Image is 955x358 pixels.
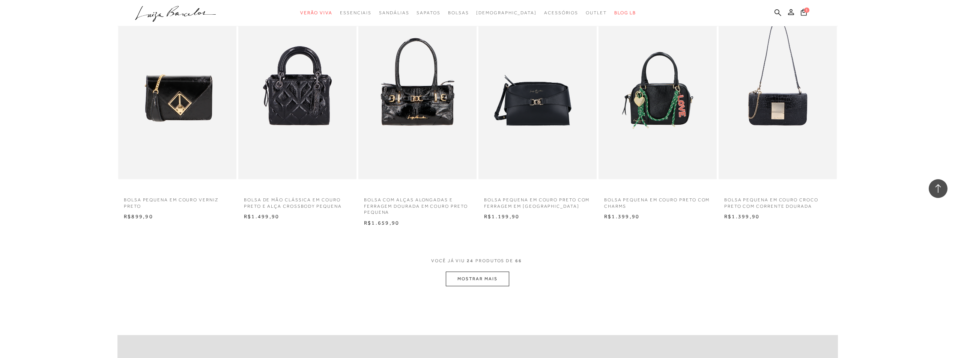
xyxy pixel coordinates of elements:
[340,6,371,20] a: categoryNavScreenReaderText
[244,213,279,219] span: R$1.499,90
[431,258,465,264] span: VOCê JÁ VIU
[599,192,717,210] a: BOLSA PEQUENA EM COURO PRETO COM CHARMS
[379,6,409,20] a: categoryNavScreenReaderText
[119,3,236,178] img: BOLSA PEQUENA EM COURO VERNIZ PRETO
[359,3,476,178] img: BOLSA COM ALÇAS ALONGADAS E FERRAGEM DOURADA EM COURO PRETO PEQUENA
[417,6,440,20] a: categoryNavScreenReaderText
[475,258,513,264] span: PRODUTOS DE
[467,258,474,272] span: 24
[300,6,332,20] a: categoryNavScreenReaderText
[364,220,399,226] span: R$1.659,90
[515,258,522,272] span: 66
[340,10,371,15] span: Essenciais
[614,10,636,15] span: BLOG LB
[724,213,759,219] span: R$1.399,90
[358,192,477,216] a: BOLSA COM ALÇAS ALONGADAS E FERRAGEM DOURADA EM COURO PRETO PEQUENA
[124,213,153,219] span: R$899,90
[448,10,469,15] span: Bolsas
[417,10,440,15] span: Sapatos
[586,10,607,15] span: Outlet
[804,8,809,13] span: 1
[300,10,332,15] span: Verão Viva
[239,3,356,178] img: BOLSA DE MÃO CLÁSSICA EM COURO PRETO E ALÇA CROSSBODY PEQUENA
[118,192,236,210] a: BOLSA PEQUENA EM COURO VERNIZ PRETO
[719,3,836,178] img: BOLSA PEQUENA EM COURO CROCO PRETO COM CORRENTE DOURADA
[544,6,578,20] a: categoryNavScreenReaderText
[599,3,716,178] img: BOLSA PEQUENA EM COURO PRETO COM CHARMS
[238,192,356,210] a: BOLSA DE MÃO CLÁSSICA EM COURO PRETO E ALÇA CROSSBODY PEQUENA
[448,6,469,20] a: categoryNavScreenReaderText
[479,3,596,178] img: BOLSA PEQUENA EM COURO PRETO COM FERRAGEM EM GANCHO
[799,8,809,18] button: 1
[476,6,537,20] a: noSubCategoriesText
[719,192,837,210] a: BOLSA PEQUENA EM COURO CROCO PRETO COM CORRENTE DOURADA
[544,10,578,15] span: Acessórios
[478,192,597,210] a: BOLSA PEQUENA EM COURO PRETO COM FERRAGEM EM [GEOGRAPHIC_DATA]
[604,213,639,219] span: R$1.399,90
[379,10,409,15] span: Sandálias
[586,6,607,20] a: categoryNavScreenReaderText
[446,272,509,286] button: MOSTRAR MAIS
[614,6,636,20] a: BLOG LB
[476,10,537,15] span: [DEMOGRAPHIC_DATA]
[484,213,519,219] span: R$1.199,90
